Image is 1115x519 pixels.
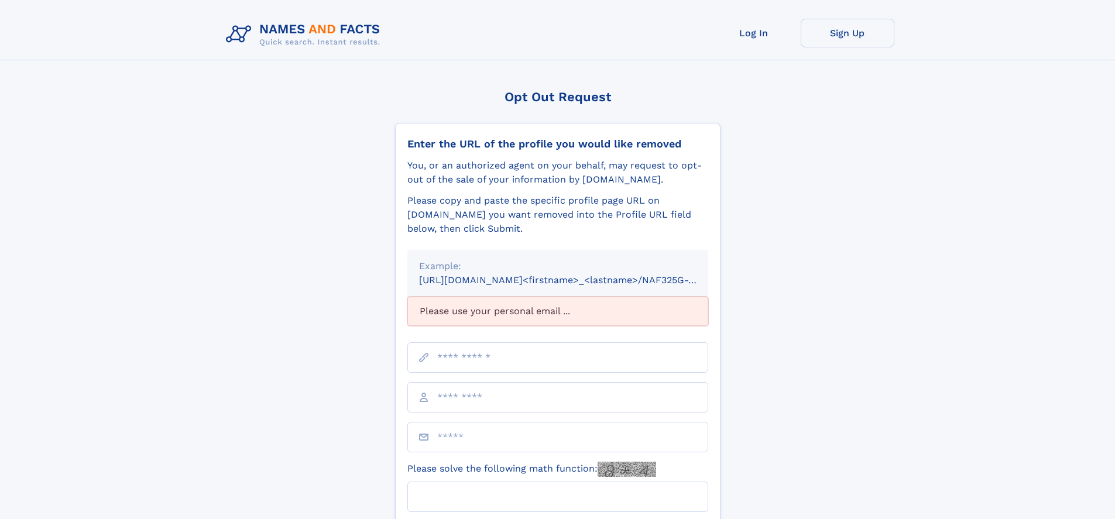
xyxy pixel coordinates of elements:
img: Logo Names and Facts [221,19,390,50]
a: Log In [707,19,801,47]
div: You, or an authorized agent on your behalf, may request to opt-out of the sale of your informatio... [407,159,708,187]
div: Example: [419,259,697,273]
div: Please use your personal email ... [407,297,708,326]
small: [URL][DOMAIN_NAME]<firstname>_<lastname>/NAF325G-xxxxxxxx [419,274,730,286]
div: Opt Out Request [395,90,721,104]
a: Sign Up [801,19,894,47]
div: Enter the URL of the profile you would like removed [407,138,708,150]
label: Please solve the following math function: [407,462,656,477]
div: Please copy and paste the specific profile page URL on [DOMAIN_NAME] you want removed into the Pr... [407,194,708,236]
